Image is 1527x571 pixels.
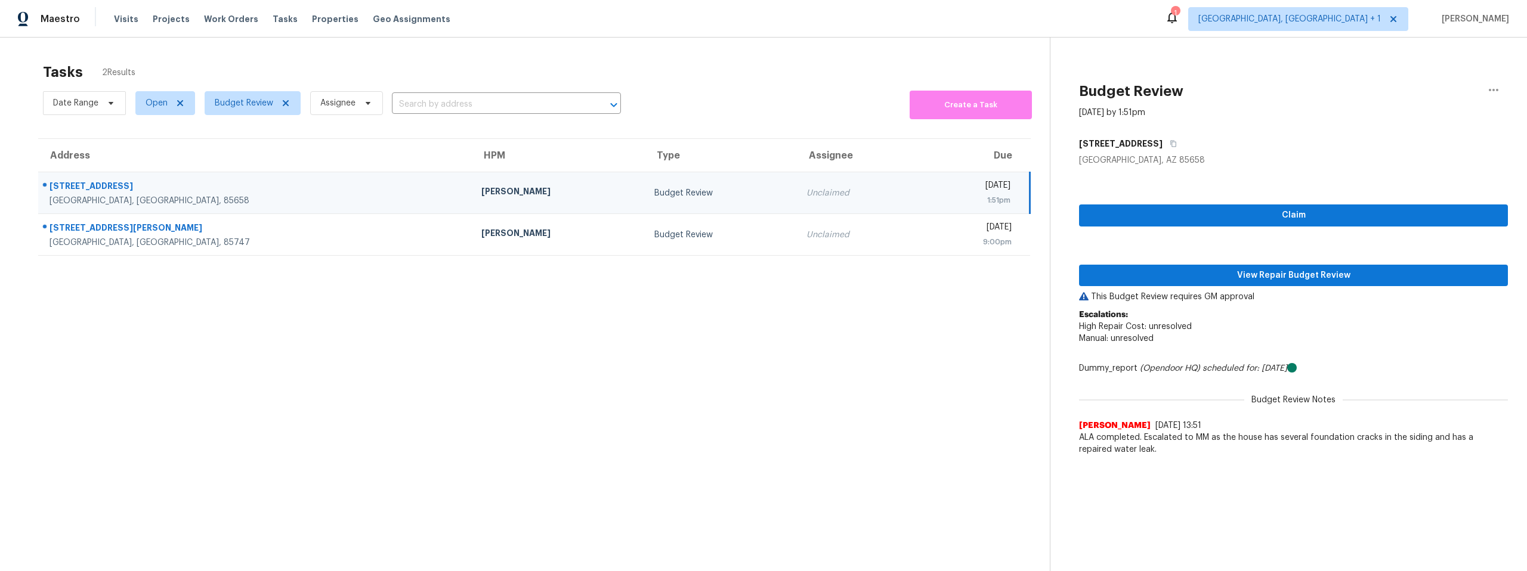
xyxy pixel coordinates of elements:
span: High Repair Cost: unresolved [1079,322,1192,331]
div: Unclaimed [806,187,909,199]
div: [STREET_ADDRESS] [50,180,462,195]
h2: Tasks [43,66,83,78]
span: Geo Assignments [373,13,450,25]
div: [GEOGRAPHIC_DATA], [GEOGRAPHIC_DATA], 85658 [50,195,462,207]
th: Assignee [797,139,919,172]
div: [STREET_ADDRESS][PERSON_NAME] [50,222,462,237]
span: [PERSON_NAME] [1437,13,1509,25]
span: ALA completed. Escalated to MM as the house has several foundation cracks in the siding and has a... [1079,432,1508,455]
div: [PERSON_NAME] [481,185,635,200]
input: Search by address [392,95,588,114]
span: Open [146,97,168,109]
p: This Budget Review requires GM approval [1079,291,1508,303]
div: [DATE] [928,221,1011,236]
div: Unclaimed [806,229,909,241]
h5: [STREET_ADDRESS] [1079,138,1163,150]
span: Budget Review [215,97,273,109]
span: Tasks [273,15,298,23]
div: Budget Review [654,187,787,199]
button: Open [605,97,622,113]
span: Claim [1089,208,1498,223]
span: Budget Review Notes [1244,394,1343,406]
span: Maestro [41,13,80,25]
th: Due [919,139,1030,172]
div: [DATE] [928,179,1010,194]
button: View Repair Budget Review [1079,265,1508,287]
span: [PERSON_NAME] [1079,420,1151,432]
span: Properties [312,13,358,25]
div: Dummy_report [1079,362,1508,374]
div: Budget Review [654,229,787,241]
th: Address [38,139,472,172]
span: [GEOGRAPHIC_DATA], [GEOGRAPHIC_DATA] + 1 [1198,13,1381,25]
span: Create a Task [916,98,1026,112]
span: [DATE] 13:51 [1155,421,1201,430]
span: Assignee [320,97,356,109]
div: 1 [1171,7,1179,19]
button: Create a Task [910,91,1032,119]
span: View Repair Budget Review [1089,268,1498,283]
span: Work Orders [204,13,258,25]
button: Copy Address [1163,133,1179,154]
span: Visits [114,13,138,25]
i: scheduled for: [DATE] [1203,364,1287,373]
i: (Opendoor HQ) [1140,364,1200,373]
div: [DATE] by 1:51pm [1079,107,1145,119]
div: 9:00pm [928,236,1011,248]
span: Projects [153,13,190,25]
div: [PERSON_NAME] [481,227,635,242]
button: Claim [1079,204,1508,226]
b: Escalations: [1079,311,1128,319]
div: 1:51pm [928,194,1010,206]
span: Manual: unresolved [1079,334,1154,343]
span: Date Range [53,97,98,109]
th: Type [645,139,797,172]
th: HPM [472,139,645,172]
div: [GEOGRAPHIC_DATA], [GEOGRAPHIC_DATA], 85747 [50,237,462,249]
span: 2 Results [102,67,135,79]
h2: Budget Review [1079,85,1183,97]
div: [GEOGRAPHIC_DATA], AZ 85658 [1079,154,1508,166]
